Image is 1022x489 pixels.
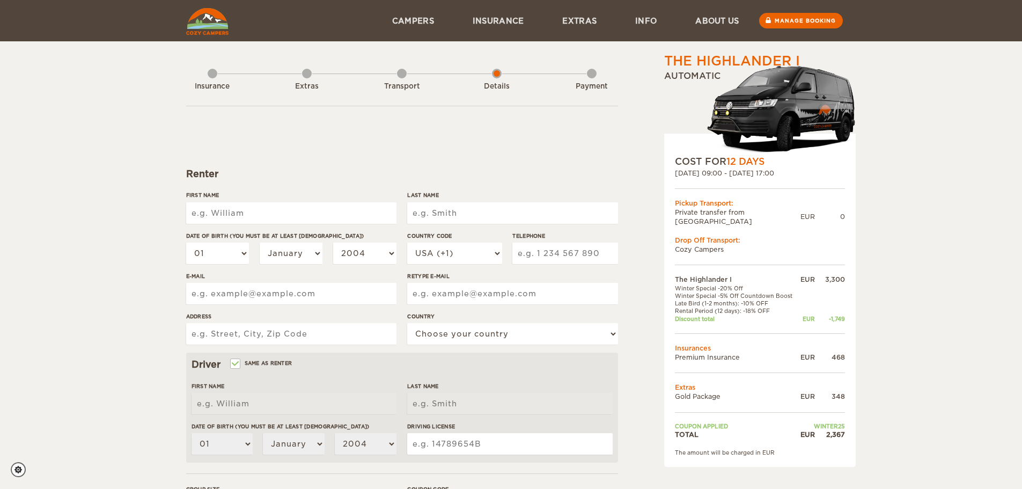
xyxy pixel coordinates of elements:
[798,275,814,284] div: EUR
[675,353,798,362] td: Premium Insurance
[675,392,798,401] td: Gold Package
[407,232,502,240] label: Country Code
[815,315,845,323] div: -1,749
[183,82,242,92] div: Insurance
[407,312,617,320] label: Country
[186,167,618,180] div: Renter
[675,383,845,392] td: Extras
[815,430,845,439] div: 2,367
[675,155,845,168] div: COST FOR
[707,61,856,155] img: stor-stuttur-old-new-5.png
[186,232,396,240] label: Date of birth (You must be at least [DEMOGRAPHIC_DATA])
[186,283,396,304] input: e.g. example@example.com
[798,430,814,439] div: EUR
[675,169,845,178] div: [DATE] 09:00 - [DATE] 17:00
[675,208,800,226] td: Private transfer from [GEOGRAPHIC_DATA]
[231,361,238,368] input: Same as renter
[815,212,845,221] div: 0
[798,392,814,401] div: EUR
[815,392,845,401] div: 348
[277,82,336,92] div: Extras
[192,422,396,430] label: Date of birth (You must be at least [DEMOGRAPHIC_DATA])
[512,232,617,240] label: Telephone
[186,272,396,280] label: E-mail
[192,393,396,414] input: e.g. William
[407,202,617,224] input: e.g. Smith
[11,462,33,477] a: Cookie settings
[407,382,612,390] label: Last Name
[192,382,396,390] label: First Name
[798,353,814,362] div: EUR
[798,422,844,430] td: WINTER25
[675,245,845,254] td: Cozy Campers
[186,323,396,345] input: e.g. Street, City, Zip Code
[675,430,798,439] td: TOTAL
[759,13,843,28] a: Manage booking
[192,358,613,371] div: Driver
[675,199,845,208] div: Pickup Transport:
[675,307,798,315] td: Rental Period (12 days): -18% OFF
[675,300,798,307] td: Late Bird (1-2 months): -10% OFF
[675,275,798,284] td: The Highlander I
[664,70,856,155] div: Automatic
[407,433,612,455] input: e.g. 14789654B
[407,283,617,304] input: e.g. example@example.com
[800,212,815,221] div: EUR
[675,422,798,430] td: Coupon applied
[231,358,292,368] label: Same as renter
[186,312,396,320] label: Address
[512,243,617,264] input: e.g. 1 234 567 890
[815,275,845,284] div: 3,300
[562,82,621,92] div: Payment
[815,353,845,362] div: 468
[726,156,764,167] span: 12 Days
[675,315,798,323] td: Discount total
[675,344,845,353] td: Insurances
[186,191,396,199] label: First Name
[407,422,612,430] label: Driving License
[186,202,396,224] input: e.g. William
[675,236,845,245] div: Drop Off Transport:
[186,8,229,35] img: Cozy Campers
[407,272,617,280] label: Retype E-mail
[675,284,798,292] td: Winter Special -20% Off
[675,449,845,456] div: The amount will be charged in EUR
[798,315,814,323] div: EUR
[467,82,526,92] div: Details
[407,191,617,199] label: Last Name
[675,292,798,300] td: Winter Special -5% Off Countdown Boost
[664,52,800,70] div: The Highlander I
[407,393,612,414] input: e.g. Smith
[372,82,431,92] div: Transport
